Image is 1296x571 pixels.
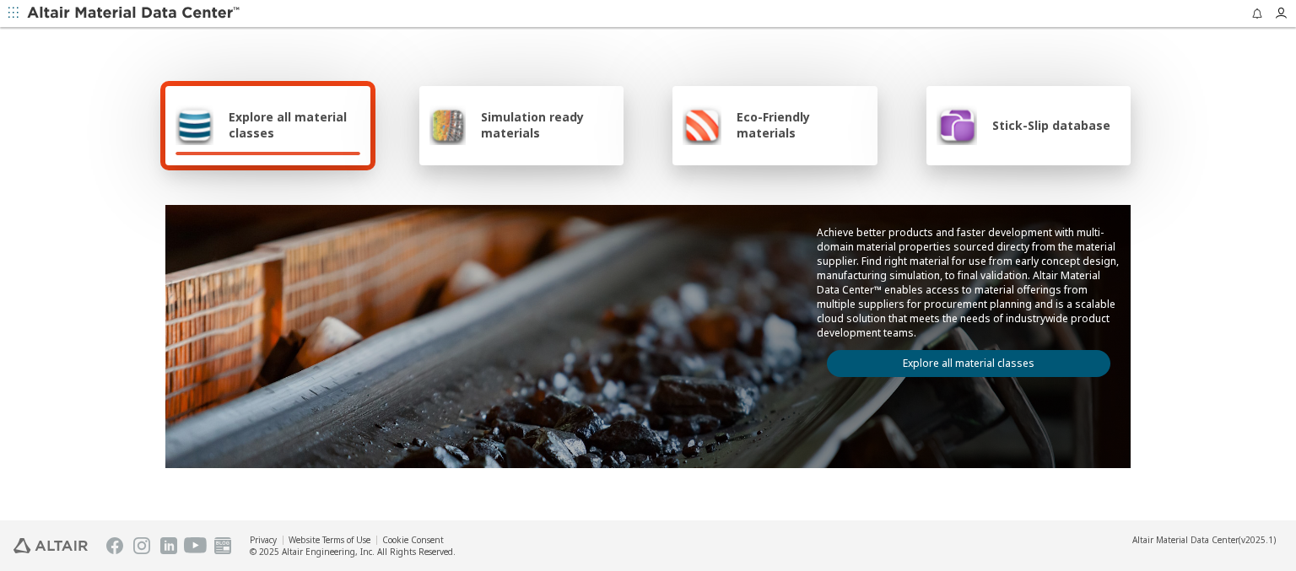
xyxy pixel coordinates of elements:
[481,109,613,141] span: Simulation ready materials
[992,117,1110,133] span: Stick-Slip database
[250,534,277,546] a: Privacy
[27,5,242,22] img: Altair Material Data Center
[250,546,456,558] div: © 2025 Altair Engineering, Inc. All Rights Reserved.
[382,534,444,546] a: Cookie Consent
[1132,534,1239,546] span: Altair Material Data Center
[817,225,1120,340] p: Achieve better products and faster development with multi-domain material properties sourced dire...
[229,109,360,141] span: Explore all material classes
[13,538,88,553] img: Altair Engineering
[429,105,466,145] img: Simulation ready materials
[683,105,721,145] img: Eco-Friendly materials
[737,109,867,141] span: Eco-Friendly materials
[1132,534,1276,546] div: (v2025.1)
[827,350,1110,377] a: Explore all material classes
[175,105,213,145] img: Explore all material classes
[289,534,370,546] a: Website Terms of Use
[937,105,977,145] img: Stick-Slip database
